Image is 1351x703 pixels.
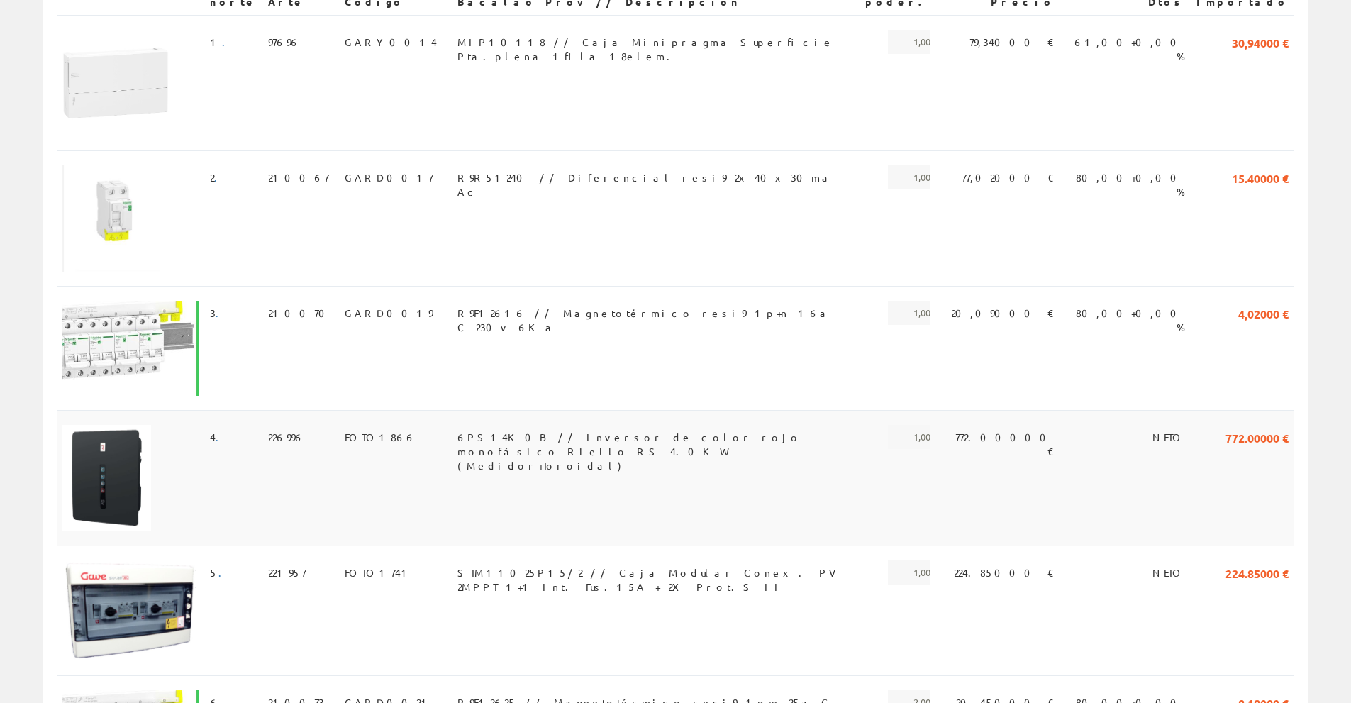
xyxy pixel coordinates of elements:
[210,566,218,579] font: 5
[345,35,437,48] font: GARY0014
[457,306,831,333] font: R9F12616 // Magnetotérmico resi9 1p+n 16a C 230v 6Ka
[913,171,930,183] font: 1,00
[62,30,169,136] img: Foto artículo (150x150)
[954,566,1055,579] font: 224.85000 €
[214,171,226,184] a: .
[1225,566,1289,581] font: 224.85000 €
[216,306,228,319] a: .
[210,35,222,48] font: 1
[268,431,305,443] font: 226996
[268,35,301,48] font: 97696
[913,431,930,443] font: 1,00
[969,35,1055,48] font: 79,34000 €
[62,425,151,531] img: Foto artículo (125.2358490566x150)
[913,35,930,48] font: 1,00
[457,171,833,198] font: R9R51240 // Diferencial resi9 2x40x30ma Ac
[62,560,199,661] img: Foto artículo (192x142.38202247191)
[62,165,160,272] img: Foto artículo (138.28125x150)
[1152,566,1185,579] font: NETO
[210,306,216,319] font: 3
[457,566,840,593] font: STM11025P15/2 // Caja Modular Conex. PV 2MPPT 1+1 Int. Fus.15A + 2X Prot.S II
[345,431,416,443] font: FOTO1866
[62,301,199,396] img: Foto artículo (192x133.85488958991)
[913,306,930,319] font: 1,00
[1225,431,1289,445] font: 772.00000 €
[268,306,333,319] font: 210070
[1076,171,1185,198] font: 80,00+0,00 %
[1232,35,1289,50] font: 30,94000 €
[268,171,328,184] font: 210067
[345,306,433,319] font: GARD0019
[1152,431,1185,443] font: NETO
[951,306,1055,319] font: 20,09000 €
[210,431,216,443] font: 4
[218,566,230,579] a: .
[1238,306,1289,321] font: 4,02000 €
[1074,35,1185,62] font: 61,00+0,00 %
[345,171,433,184] font: GARD0017
[216,431,228,443] a: .
[457,35,834,62] font: MIP10118 // Caja Minipragma Superficie Pta.plena 1fila 18elem.
[210,171,214,184] font: 2
[962,171,1055,184] font: 77,02000 €
[955,431,1055,458] font: 772.00000 €
[345,566,413,579] font: FOTO1741
[457,431,801,472] font: 6PS14K0B // Inversor de color rojo monofásico Riello RS 4.0KW (Medidor+Toroidal)
[1076,306,1185,333] font: 80,00+0,00 %
[913,566,930,578] font: 1,00
[268,566,306,579] font: 221957
[222,35,234,48] a: .
[1232,171,1289,186] font: 15.40000 €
